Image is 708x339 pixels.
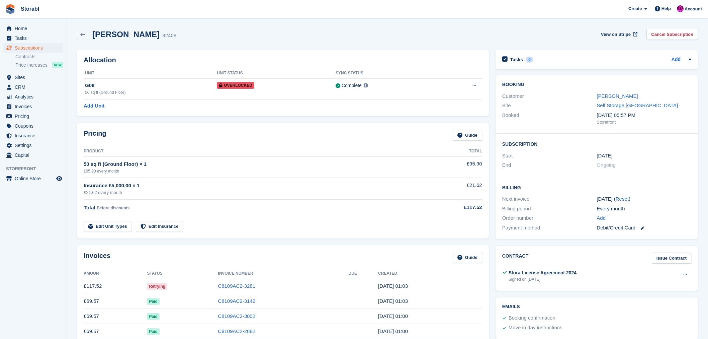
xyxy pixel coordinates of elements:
span: Settings [15,141,55,150]
time: 2025-06-25 00:00:03 UTC [378,328,408,334]
td: £69.57 [84,309,147,324]
span: Online Store [15,174,55,183]
span: Before discounts [97,206,129,210]
div: 92408 [162,32,176,40]
h2: [PERSON_NAME] [92,30,160,39]
div: 0 [526,57,533,63]
div: End [502,161,597,169]
div: Payment method [502,224,597,232]
span: Ongoing [597,162,616,168]
a: Edit Insurance [136,221,183,232]
a: Reset [616,196,629,202]
img: icon-info-grey-7440780725fd019a000dd9b08b2336e03edf1995a4989e88bcd33f0948082b44.svg [364,83,368,87]
a: Self Storage [GEOGRAPHIC_DATA] [597,103,678,108]
span: Total [84,205,95,210]
span: Account [685,6,702,12]
a: C8109AC2-2882 [218,328,255,334]
td: £69.57 [84,294,147,309]
span: Overlocked [217,82,254,89]
a: menu [3,24,63,33]
span: Coupons [15,121,55,131]
a: Add [672,56,681,64]
span: Sites [15,73,55,82]
a: Add [597,214,606,222]
a: menu [3,92,63,101]
a: menu [3,174,63,183]
a: menu [3,131,63,140]
th: Status [147,268,218,279]
span: Home [15,24,55,33]
a: View on Stripe [598,29,639,40]
span: Create [628,5,642,12]
time: 2025-07-25 00:00:07 UTC [378,313,408,319]
span: Storefront [6,165,67,172]
a: Contracts [15,54,63,60]
th: Due [349,268,378,279]
a: Preview store [55,175,63,183]
a: menu [3,102,63,111]
div: Every month [597,205,691,213]
a: Cancel Subscription [646,29,698,40]
a: menu [3,43,63,53]
span: Price increases [15,62,48,68]
h2: Tasks [510,57,523,63]
a: menu [3,121,63,131]
a: Issue Contract [652,253,691,264]
span: Paid [147,298,159,305]
h2: Billing [502,184,691,191]
div: Start [502,152,597,160]
a: Guide [453,252,482,263]
div: Booking confirmation [509,314,555,322]
div: [DATE] ( ) [597,195,691,203]
span: Retrying [147,283,167,290]
div: Debit/Credit Card [597,224,691,232]
time: 2025-08-25 00:03:18 UTC [378,298,408,304]
h2: Invoices [84,252,110,263]
img: stora-icon-8386f47178a22dfd0bd8f6a31ec36ba5ce8667c1dd55bd0f319d3a0aa187defe.svg [5,4,15,14]
span: Pricing [15,112,55,121]
time: 2025-09-25 00:03:17 UTC [378,283,408,289]
div: Move in day instructions [509,324,562,332]
div: Billing period [502,205,597,213]
div: G08 [85,82,217,89]
span: View on Stripe [601,31,631,38]
div: NEW [52,62,63,68]
h2: Booking [502,82,691,87]
td: £21.62 [421,178,482,200]
time: 2025-06-25 00:00:00 UTC [597,152,612,160]
a: Edit Unit Types [84,221,132,232]
th: Unit Status [217,68,336,79]
a: Add Unit [84,102,104,110]
div: Insurance £5,000.00 × 1 [84,182,421,190]
span: Capital [15,150,55,160]
a: Guide [453,130,482,141]
div: Customer [502,92,597,100]
div: £21.62 every month [84,189,421,196]
span: Subscriptions [15,43,55,53]
a: Storabl [18,3,42,14]
h2: Contract [502,253,529,264]
div: Stora License Agreement 2024 [509,269,577,276]
a: Price increases NEW [15,61,63,69]
a: menu [3,82,63,92]
td: £117.52 [84,279,147,294]
div: [DATE] 05:57 PM [597,112,691,119]
img: Helen Morton [677,5,684,12]
th: Invoice Number [218,268,348,279]
th: Sync Status [336,68,438,79]
a: C8109AC2-3142 [218,298,255,304]
span: Paid [147,313,159,320]
div: Order number [502,214,597,222]
h2: Emails [502,304,691,310]
a: menu [3,150,63,160]
div: £117.52 [421,204,482,211]
div: Storefront [597,119,691,126]
span: Paid [147,328,159,335]
td: £69.57 [84,324,147,339]
th: Product [84,146,421,157]
th: Total [421,146,482,157]
a: [PERSON_NAME] [597,93,638,99]
span: Invoices [15,102,55,111]
span: Help [661,5,671,12]
div: Next invoice [502,195,597,203]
